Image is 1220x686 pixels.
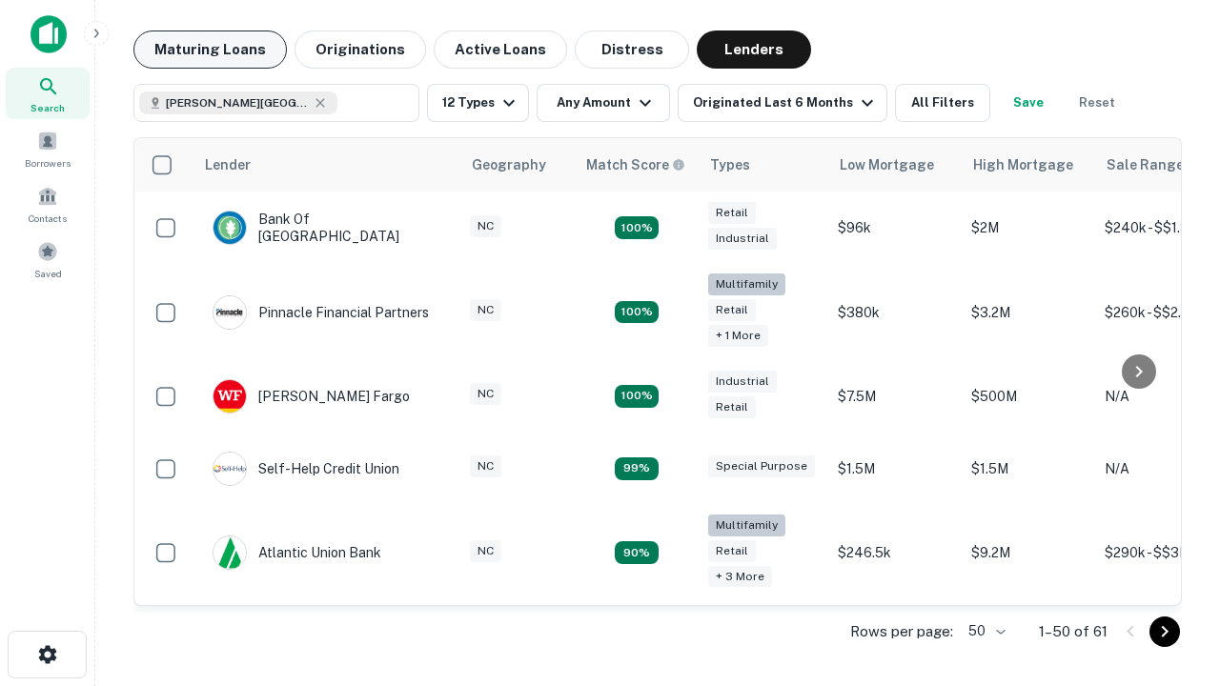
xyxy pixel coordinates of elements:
[828,360,962,433] td: $7.5M
[693,91,879,114] div: Originated Last 6 Months
[6,68,90,119] a: Search
[708,273,785,295] div: Multifamily
[213,380,246,413] img: picture
[470,383,501,405] div: NC
[708,540,756,562] div: Retail
[708,396,756,418] div: Retail
[537,84,670,122] button: Any Amount
[962,192,1095,264] td: $2M
[427,84,529,122] button: 12 Types
[708,514,785,536] div: Multifamily
[615,385,659,408] div: Matching Properties: 14, hasApolloMatch: undefined
[6,123,90,174] a: Borrowers
[710,153,750,176] div: Types
[615,541,659,564] div: Matching Properties: 10, hasApolloMatch: undefined
[708,325,768,347] div: + 1 more
[1067,84,1128,122] button: Reset
[840,153,934,176] div: Low Mortgage
[213,453,246,485] img: picture
[29,211,67,226] span: Contacts
[193,138,460,192] th: Lender
[708,455,815,477] div: Special Purpose
[460,138,575,192] th: Geography
[213,211,441,245] div: Bank Of [GEOGRAPHIC_DATA]
[828,264,962,360] td: $380k
[25,155,71,171] span: Borrowers
[998,84,1059,122] button: Save your search to get updates of matches that match your search criteria.
[586,154,681,175] h6: Match Score
[708,202,756,224] div: Retail
[213,536,246,569] img: picture
[470,299,501,321] div: NC
[678,84,887,122] button: Originated Last 6 Months
[30,15,67,53] img: capitalize-icon.png
[962,433,1095,505] td: $1.5M
[434,30,567,69] button: Active Loans
[828,192,962,264] td: $96k
[470,215,501,237] div: NC
[962,505,1095,601] td: $9.2M
[615,457,659,480] div: Matching Properties: 11, hasApolloMatch: undefined
[962,264,1095,360] td: $3.2M
[615,301,659,324] div: Matching Properties: 20, hasApolloMatch: undefined
[133,30,287,69] button: Maturing Loans
[470,455,501,477] div: NC
[895,84,990,122] button: All Filters
[30,100,65,115] span: Search
[586,154,685,175] div: Capitalize uses an advanced AI algorithm to match your search with the best lender. The match sco...
[295,30,426,69] button: Originations
[828,505,962,601] td: $246.5k
[6,233,90,285] a: Saved
[973,153,1073,176] div: High Mortgage
[205,153,251,176] div: Lender
[34,266,62,281] span: Saved
[575,30,689,69] button: Distress
[213,296,246,329] img: picture
[1107,153,1184,176] div: Sale Range
[708,228,777,250] div: Industrial
[615,216,659,239] div: Matching Properties: 15, hasApolloMatch: undefined
[575,138,699,192] th: Capitalize uses an advanced AI algorithm to match your search with the best lender. The match sco...
[708,371,777,393] div: Industrial
[961,617,1008,645] div: 50
[213,212,246,244] img: picture
[213,535,381,570] div: Atlantic Union Bank
[850,620,953,643] p: Rows per page:
[470,540,501,562] div: NC
[1039,620,1108,643] p: 1–50 of 61
[472,153,546,176] div: Geography
[697,30,811,69] button: Lenders
[708,566,772,588] div: + 3 more
[962,360,1095,433] td: $500M
[828,138,962,192] th: Low Mortgage
[708,299,756,321] div: Retail
[213,379,410,414] div: [PERSON_NAME] Fargo
[828,433,962,505] td: $1.5M
[1149,616,1180,647] button: Go to next page
[6,178,90,230] a: Contacts
[699,138,828,192] th: Types
[213,452,399,486] div: Self-help Credit Union
[213,295,429,330] div: Pinnacle Financial Partners
[166,94,309,111] span: [PERSON_NAME][GEOGRAPHIC_DATA], [GEOGRAPHIC_DATA]
[1125,473,1220,564] iframe: Chat Widget
[962,138,1095,192] th: High Mortgage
